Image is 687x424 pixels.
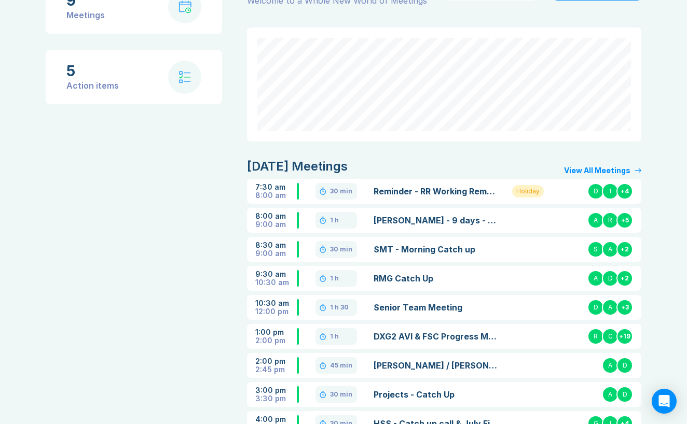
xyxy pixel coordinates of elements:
div: 4:00 pm [255,415,297,423]
div: R [602,212,619,229]
div: S [587,241,604,258]
div: 1 h [330,274,339,282]
div: 1 h [330,332,339,341]
div: + 2 [616,270,633,287]
a: Projects - Catch Up [374,388,500,401]
div: 1 h 30 [330,303,349,312]
div: I [602,183,619,200]
div: 8:30 am [255,241,297,249]
img: check-list.svg [179,71,191,83]
div: C [602,328,619,345]
div: A [587,212,604,229]
div: Open Intercom Messenger [652,389,677,414]
a: [PERSON_NAME] - 9 days - approved AW - Noted IP [374,214,500,227]
div: + 5 [616,212,633,229]
div: 9:30 am [255,270,297,278]
div: 1 h [330,216,339,224]
div: Action items [66,79,119,92]
a: Reminder - RR Working Remotely [374,185,500,197]
div: D [587,299,604,316]
div: 9:00 am [255,249,297,258]
div: 10:30 am [255,278,297,287]
div: D [587,183,604,200]
div: 3:00 pm [255,386,297,394]
div: A [602,386,619,403]
a: [PERSON_NAME] / [PERSON_NAME] - 1:1 Meeting [374,359,500,372]
div: [DATE] Meetings [247,158,348,175]
div: 7:30 am [255,183,297,191]
div: 30 min [330,245,352,253]
a: DXG2 AVI & FSC Progress Meeting [374,330,500,343]
div: 1:00 pm [255,328,297,336]
div: A [602,299,619,316]
div: 30 min [330,187,352,195]
div: 5 [66,63,119,79]
a: Senior Team Meeting [374,301,500,314]
div: 2:00 pm [255,336,297,345]
div: 2:45 pm [255,365,297,374]
div: D [616,357,633,374]
div: + 19 [616,328,633,345]
div: 3:30 pm [255,394,297,403]
div: 2:00 pm [255,357,297,365]
div: D [602,270,619,287]
div: 45 min [330,361,352,370]
div: 8:00 am [255,212,297,220]
img: calendar-with-clock.svg [178,1,191,13]
div: 12:00 pm [255,307,297,316]
div: 9:00 am [255,220,297,229]
div: D [616,386,633,403]
div: A [602,357,619,374]
div: A [587,270,604,287]
a: RMG Catch Up [374,272,500,285]
div: 30 min [330,390,352,399]
div: Meetings [66,9,105,21]
a: SMT - Morning Catch up [374,243,500,256]
a: View All Meetings [564,166,641,175]
div: + 4 [616,183,633,200]
div: + 3 [616,299,633,316]
div: R [587,328,604,345]
div: Holiday [512,185,544,197]
div: 8:00 am [255,191,297,200]
div: View All Meetings [564,166,630,175]
div: + 2 [616,241,633,258]
div: 10:30 am [255,299,297,307]
div: A [602,241,619,258]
